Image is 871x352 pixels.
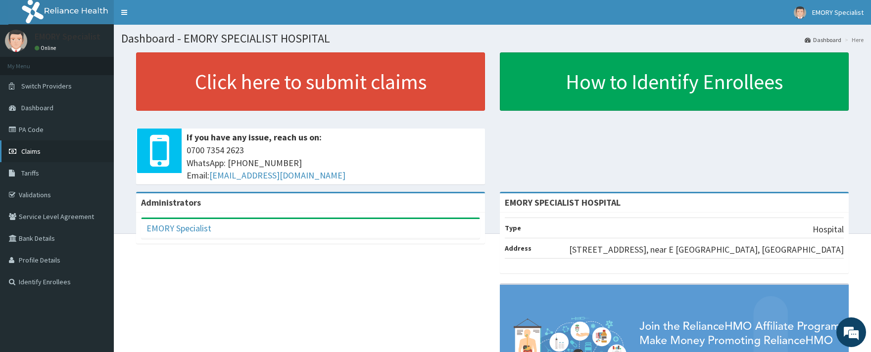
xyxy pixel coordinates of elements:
h1: Dashboard - EMORY SPECIALIST HOSPITAL [121,32,864,45]
span: 0700 7354 2623 WhatsApp: [PHONE_NUMBER] Email: [187,144,480,182]
a: EMORY Specialist [146,222,211,234]
span: Switch Providers [21,82,72,90]
p: Hospital [813,223,844,236]
img: User Image [794,6,806,19]
span: Tariffs [21,169,39,177]
b: Type [505,223,521,232]
a: How to Identify Enrollees [500,52,849,111]
b: Address [505,244,532,253]
li: Here [842,36,864,44]
a: Click here to submit claims [136,52,485,111]
span: Claims [21,147,41,156]
span: EMORY Specialist [812,8,864,17]
img: User Image [5,30,27,52]
a: Dashboard [805,36,841,44]
a: Online [35,44,58,51]
span: Dashboard [21,103,53,112]
p: [STREET_ADDRESS], near E [GEOGRAPHIC_DATA], [GEOGRAPHIC_DATA] [569,243,844,256]
p: EMORY Specialist [35,32,100,41]
b: Administrators [141,197,201,208]
b: If you have any issue, reach us on: [187,132,322,143]
strong: EMORY SPECIALIST HOSPITAL [505,197,621,208]
a: [EMAIL_ADDRESS][DOMAIN_NAME] [209,170,345,181]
